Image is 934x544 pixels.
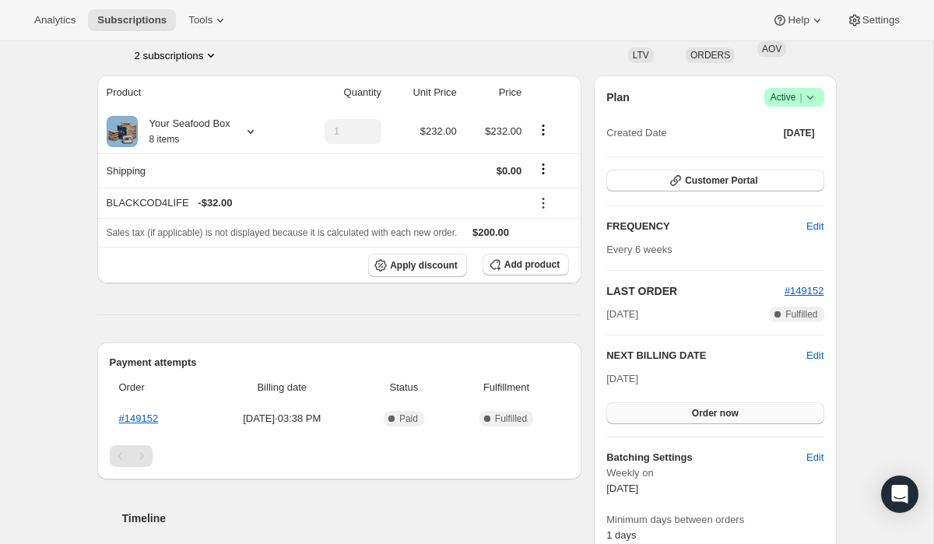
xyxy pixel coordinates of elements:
span: $0.00 [497,165,522,177]
button: Product actions [135,47,219,63]
button: Settings [837,9,909,31]
small: 8 items [149,134,180,145]
span: Apply discount [390,259,458,272]
button: Help [763,9,834,31]
span: Fulfilled [785,308,817,321]
h2: Plan [606,89,630,105]
h2: Payment attempts [110,355,570,370]
span: | [799,91,802,104]
span: Edit [806,219,823,234]
button: Edit [797,214,833,239]
span: Status [364,380,444,395]
th: Price [462,75,527,110]
span: ORDERS [690,50,730,61]
button: Shipping actions [531,160,556,177]
span: Fulfillment [453,380,560,395]
th: Unit Price [386,75,462,110]
span: 1 days [606,529,636,541]
span: Edit [806,450,823,465]
span: - $32.00 [198,195,232,211]
button: Product actions [531,121,556,139]
button: [DATE] [774,122,824,144]
span: Order now [692,407,739,419]
span: $232.00 [485,125,521,137]
span: Settings [862,14,900,26]
button: #149152 [785,283,824,299]
button: Analytics [25,9,85,31]
span: [DATE] [606,483,638,494]
th: Quantity [293,75,386,110]
nav: Pagination [110,445,570,467]
span: Weekly on [606,465,823,481]
h2: FREQUENCY [606,219,806,234]
span: Add product [504,258,560,271]
span: Minimum days between orders [606,512,823,528]
button: Edit [797,445,833,470]
th: Shipping [97,153,293,188]
button: Customer Portal [606,170,823,191]
h6: Batching Settings [606,450,806,465]
h2: Timeline [122,511,582,526]
span: Fulfilled [495,412,527,425]
span: LTV [633,50,649,61]
button: Tools [179,9,237,31]
span: $200.00 [472,226,509,238]
span: Created Date [606,125,666,141]
th: Product [97,75,293,110]
span: Tools [188,14,212,26]
span: $232.00 [420,125,457,137]
span: Billing date [209,380,356,395]
button: Edit [806,348,823,363]
span: Paid [399,412,418,425]
div: BLACKCOD4LIFE [107,195,522,211]
a: #149152 [119,412,159,424]
a: #149152 [785,285,824,297]
span: Subscriptions [97,14,167,26]
div: Open Intercom Messenger [881,476,918,513]
span: Customer Portal [685,174,757,187]
button: Add product [483,254,569,276]
span: Analytics [34,14,75,26]
span: [DATE] [606,373,638,384]
span: [DATE] [784,127,815,139]
span: Sales tax (if applicable) is not displayed because it is calculated with each new order. [107,227,458,238]
span: Help [788,14,809,26]
img: product img [107,116,138,147]
span: Active [771,89,818,105]
span: [DATE] [606,307,638,322]
span: Every 6 weeks [606,244,672,255]
button: Subscriptions [88,9,176,31]
h2: NEXT BILLING DATE [606,348,806,363]
div: Your Seafood Box [138,116,230,147]
th: Order [110,370,205,405]
button: Order now [606,402,823,424]
button: Apply discount [368,254,467,277]
span: [DATE] · 03:38 PM [209,411,356,426]
span: AOV [762,44,781,54]
h2: LAST ORDER [606,283,785,299]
